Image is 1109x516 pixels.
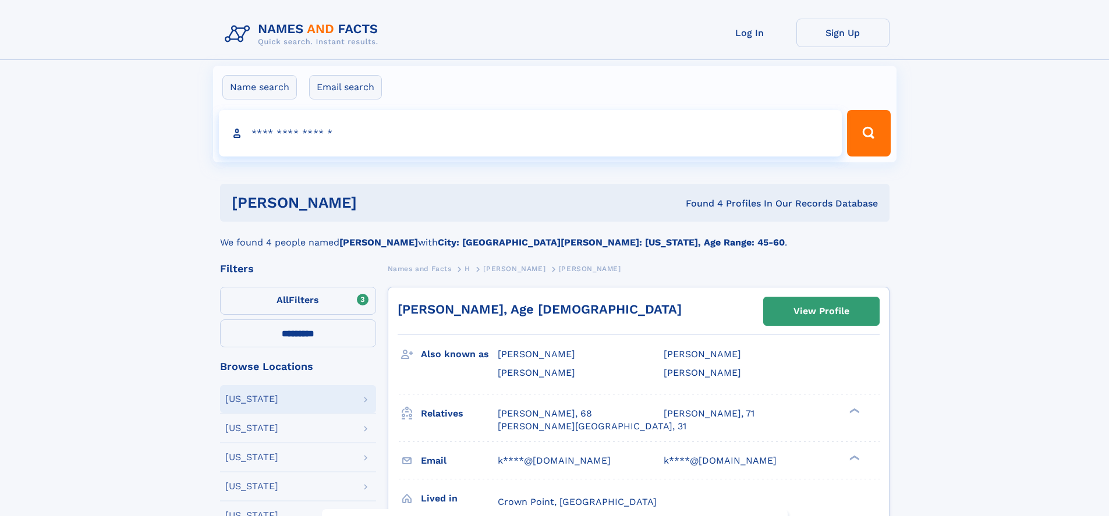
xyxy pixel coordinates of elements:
div: Browse Locations [220,361,376,372]
a: Sign Up [796,19,890,47]
div: Found 4 Profiles In Our Records Database [521,197,878,210]
div: [US_STATE] [225,482,278,491]
b: City: [GEOGRAPHIC_DATA][PERSON_NAME]: [US_STATE], Age Range: 45-60 [438,237,785,248]
div: ❯ [846,407,860,414]
span: [PERSON_NAME] [483,265,545,273]
div: Filters [220,264,376,274]
a: [PERSON_NAME] [483,261,545,276]
span: [PERSON_NAME] [498,348,575,360]
a: View Profile [764,297,879,325]
input: search input [219,110,842,156]
span: All [277,294,289,305]
a: [PERSON_NAME][GEOGRAPHIC_DATA], 31 [498,420,686,433]
span: [PERSON_NAME] [498,367,575,378]
label: Name search [222,75,297,99]
span: [PERSON_NAME] [559,265,621,273]
div: ❯ [846,454,860,461]
img: Logo Names and Facts [220,19,388,50]
span: [PERSON_NAME] [664,367,741,378]
label: Email search [309,75,382,99]
span: H [465,265,470,273]
b: [PERSON_NAME] [339,237,418,248]
button: Search Button [847,110,890,156]
div: [US_STATE] [225,394,278,404]
label: Filters [220,287,376,315]
span: [PERSON_NAME] [664,348,741,360]
a: H [465,261,470,276]
a: Log In [703,19,796,47]
h3: Also known as [421,344,498,364]
a: [PERSON_NAME], 68 [498,407,592,420]
a: Names and Facts [388,261,452,276]
div: [US_STATE] [225,453,278,462]
div: View Profile [793,298,849,325]
div: [US_STATE] [225,424,278,433]
h1: [PERSON_NAME] [232,195,522,210]
h3: Relatives [421,404,498,424]
h3: Email [421,451,498,471]
h3: Lived in [421,489,498,508]
a: [PERSON_NAME], 71 [664,407,754,420]
a: [PERSON_NAME], Age [DEMOGRAPHIC_DATA] [398,302,682,316]
div: We found 4 people named with . [220,222,890,250]
span: Crown Point, [GEOGRAPHIC_DATA] [498,496,657,507]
